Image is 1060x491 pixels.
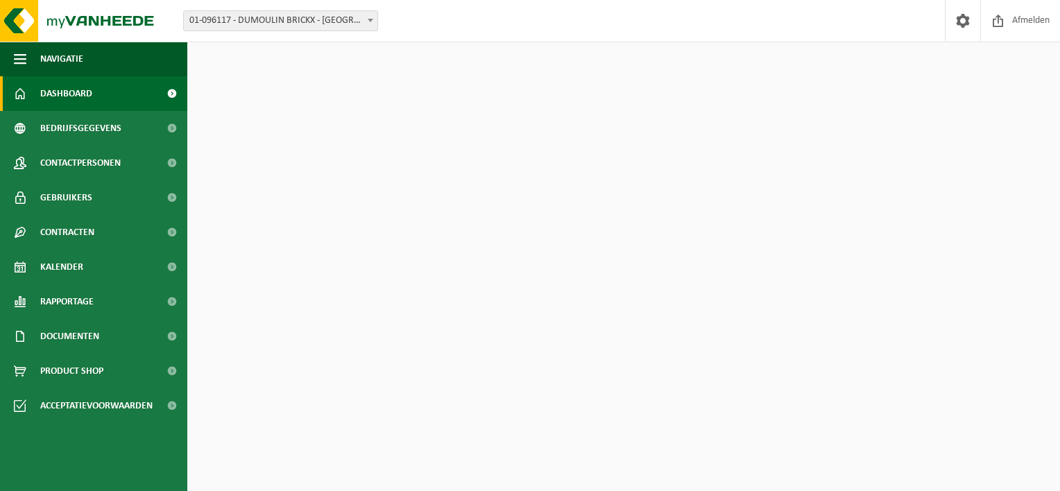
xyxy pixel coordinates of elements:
span: Gebruikers [40,180,92,215]
span: Documenten [40,319,99,354]
span: Product Shop [40,354,103,388]
span: Dashboard [40,76,92,111]
span: Acceptatievoorwaarden [40,388,153,423]
span: 01-096117 - DUMOULIN BRICKX - RUMBEKE [183,10,378,31]
span: Contracten [40,215,94,250]
span: Kalender [40,250,83,284]
span: 01-096117 - DUMOULIN BRICKX - RUMBEKE [184,11,377,31]
span: Rapportage [40,284,94,319]
span: Navigatie [40,42,83,76]
span: Contactpersonen [40,146,121,180]
span: Bedrijfsgegevens [40,111,121,146]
